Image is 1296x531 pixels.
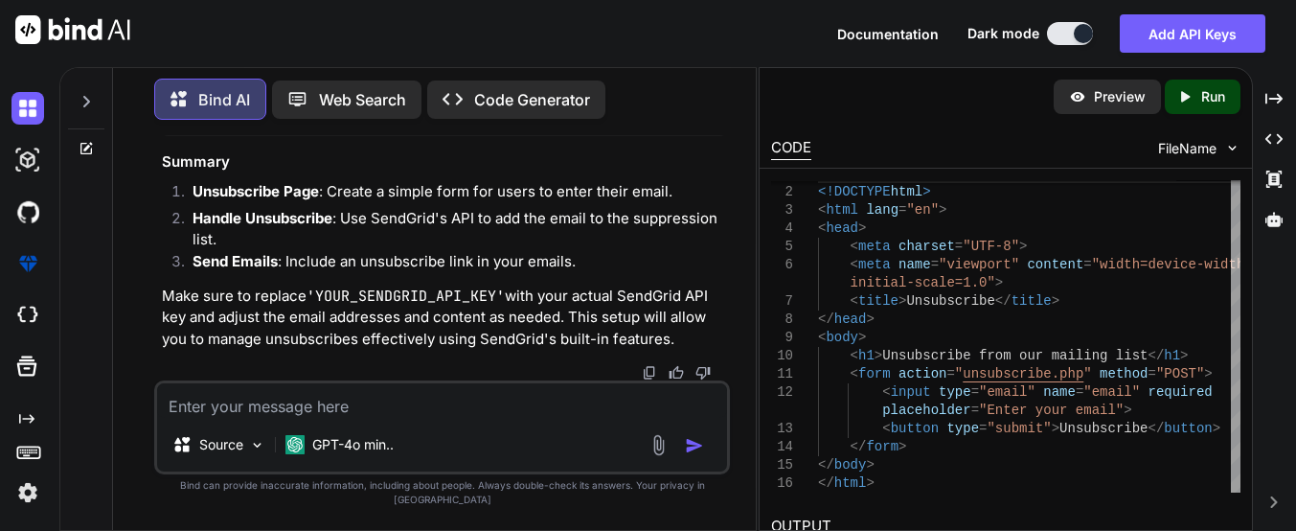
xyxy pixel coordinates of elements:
[866,457,874,473] span: >
[850,257,857,272] span: <
[1083,384,1140,400] span: "email"
[866,439,898,454] span: form
[906,293,994,309] span: Unsubscribe
[685,436,704,455] img: icon
[858,220,866,236] span: >
[771,256,793,274] div: 6
[11,196,44,228] img: githubDark
[850,366,857,381] span: <
[979,403,1124,418] span: "Enter your email"
[882,384,890,400] span: <
[818,475,834,491] span: </
[866,475,874,491] span: >
[898,293,906,309] span: >
[882,421,890,436] span: <
[1164,421,1212,436] span: button
[193,182,319,200] strong: Unsubscribe Page
[1120,14,1265,53] button: Add API Keys
[154,478,729,507] p: Bind can provide inaccurate information, including about people. Always double-check its answers....
[177,181,725,208] li: : Create a simple form for users to enter their email.
[1155,366,1203,381] span: "POST"
[771,201,793,219] div: 3
[312,435,394,454] p: GPT-4o min..
[850,348,857,363] span: <
[979,421,987,436] span: =
[833,312,866,327] span: head
[818,330,826,345] span: <
[1069,88,1086,105] img: preview
[818,457,834,473] span: </
[882,403,970,418] span: placeholder
[1043,384,1076,400] span: name
[954,239,962,254] span: =
[858,239,891,254] span: meta
[826,202,858,218] span: html
[866,202,898,218] span: lang
[866,312,874,327] span: >
[771,329,793,347] div: 9
[850,293,857,309] span: <
[898,366,946,381] span: action
[285,435,305,454] img: GPT-4o mini
[826,220,858,236] span: head
[818,202,826,218] span: <
[898,239,955,254] span: charset
[833,457,866,473] span: body
[193,252,278,270] strong: Send Emails
[771,383,793,402] div: 12
[771,183,793,201] div: 2
[177,251,725,278] li: : Include an unsubscribe link in your emails.
[858,293,898,309] span: title
[1075,384,1082,400] span: =
[11,144,44,176] img: darkAi-studio
[970,384,978,400] span: =
[771,347,793,365] div: 10
[669,365,684,381] img: like
[898,257,931,272] span: name
[1051,293,1058,309] span: >
[837,24,939,44] button: Documentation
[771,365,793,383] div: 11
[922,184,930,199] span: >
[970,403,978,418] span: =
[771,420,793,438] div: 13
[963,366,1083,381] span: unsubscribe.php
[967,24,1039,43] span: Dark mode
[898,202,906,218] span: =
[906,202,939,218] span: "en"
[1148,348,1164,363] span: </
[771,238,793,256] div: 5
[11,92,44,125] img: darkChat
[11,299,44,332] img: cloudideIcon
[199,435,243,454] p: Source
[1148,366,1155,381] span: =
[826,330,858,345] span: body
[15,15,130,44] img: Bind AI
[177,208,725,251] li: : Use SendGrid's API to add the email to the suppression list.
[1027,257,1083,272] span: content
[11,247,44,280] img: premium
[771,438,793,456] div: 14
[771,292,793,311] div: 7
[1011,293,1051,309] span: title
[1091,257,1252,272] span: "width=device-width,
[850,239,857,254] span: <
[474,88,590,111] p: Code Generator
[858,348,875,363] span: h1
[771,219,793,238] div: 4
[1124,403,1131,418] span: >
[939,202,946,218] span: >
[771,474,793,493] div: 16
[890,421,938,436] span: button
[850,275,994,290] span: initial-scale=1.0"
[307,287,505,306] code: 'YOUR_SENDGRID_API_KEY'
[882,348,1148,363] span: Unsubscribe from our mailing list
[1212,421,1219,436] span: >
[994,293,1011,309] span: </
[11,476,44,509] img: settings
[890,184,922,199] span: html
[979,384,1035,400] span: "email"
[1100,366,1148,381] span: method
[858,257,891,272] span: meta
[1019,239,1027,254] span: >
